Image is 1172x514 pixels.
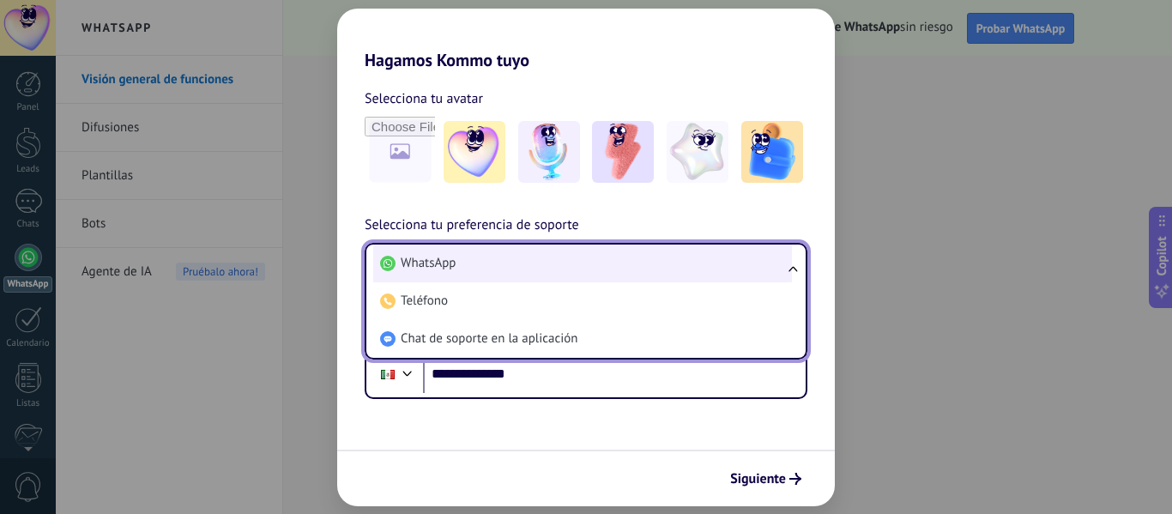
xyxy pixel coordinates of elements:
img: -3.jpeg [592,121,654,183]
img: -4.jpeg [667,121,728,183]
span: Teléfono [401,293,448,310]
img: -2.jpeg [518,121,580,183]
span: Selecciona tu preferencia de soporte [365,215,579,237]
span: WhatsApp [401,255,456,272]
img: -5.jpeg [741,121,803,183]
img: -1.jpeg [444,121,505,183]
span: Chat de soporte en la aplicación [401,330,577,348]
button: Siguiente [722,464,809,493]
div: Mexico: + 52 [372,356,404,392]
span: Selecciona tu avatar [365,88,483,110]
span: Siguiente [730,473,786,485]
h2: Hagamos Kommo tuyo [337,9,835,70]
